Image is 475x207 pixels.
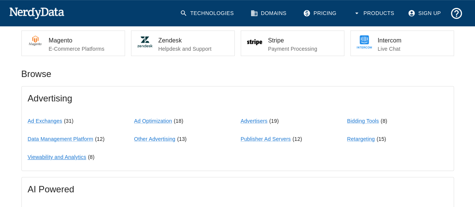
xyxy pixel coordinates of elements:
[175,4,240,23] a: Technologies
[381,118,388,124] span: ( 8 )
[241,118,268,124] a: Advertisers
[241,30,344,56] a: StripePayment Processing
[447,4,466,23] button: Support and Documentation
[347,136,375,142] a: Retargeting
[28,118,62,124] a: Ad Exchanges
[95,136,105,142] span: ( 12 )
[241,136,291,142] a: Publisher Ad Servers
[88,154,95,160] span: ( 8 )
[268,45,338,53] p: Payment Processing
[28,136,93,142] a: Data Management Platform
[134,136,175,142] a: Other Advertising
[49,36,119,45] span: Magento
[293,136,302,142] span: ( 12 )
[269,118,279,124] span: ( 19 )
[28,154,86,160] a: Viewability and Analytics
[64,118,74,124] span: ( 31 )
[28,183,448,195] span: AI Powered
[268,36,338,45] span: Stripe
[299,4,342,23] a: Pricing
[378,45,448,53] p: Live Chat
[49,45,119,53] p: E-Commerce Platforms
[348,4,400,23] button: Products
[174,118,184,124] span: ( 18 )
[9,5,64,20] img: NerdyData.com
[246,4,293,23] a: Domains
[134,118,172,124] a: Ad Optimization
[347,118,379,124] a: Bidding Tools
[177,136,187,142] span: ( 13 )
[378,36,448,45] span: Intercom
[21,30,125,56] a: MagentoE-Commerce Platforms
[28,92,448,104] span: Advertising
[350,30,454,56] a: IntercomLive Chat
[377,136,386,142] span: ( 15 )
[21,68,454,80] p: Browse
[403,4,447,23] a: Sign Up
[158,36,228,45] span: Zendesk
[158,45,228,53] p: Helpdesk and Support
[131,30,235,56] a: ZendeskHelpdesk and Support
